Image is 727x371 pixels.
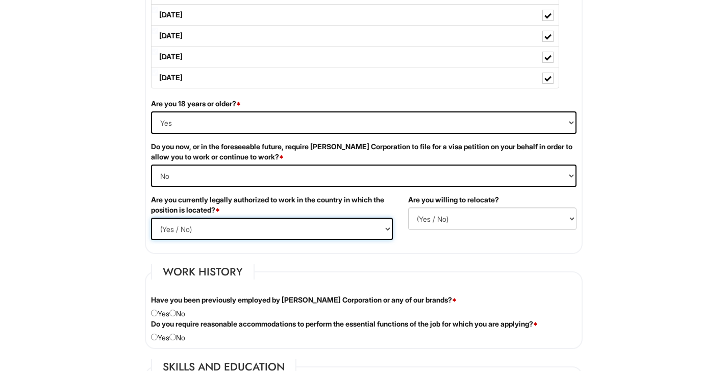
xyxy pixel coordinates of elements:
[151,142,576,162] label: Do you now, or in the foreseeable future, require [PERSON_NAME] Corporation to file for a visa pe...
[151,319,538,329] label: Do you require reasonable accommodations to perform the essential functions of the job for which ...
[152,5,559,25] label: [DATE]
[152,26,559,46] label: [DATE]
[408,195,499,205] label: Are you willing to relocate?
[152,47,559,67] label: [DATE]
[151,264,255,280] legend: Work History
[151,165,576,187] select: (Yes / No)
[143,295,584,319] div: Yes No
[143,319,584,343] div: Yes No
[151,99,241,109] label: Are you 18 years or older?
[151,218,393,240] select: (Yes / No)
[151,195,393,215] label: Are you currently legally authorized to work in the country in which the position is located?
[152,67,559,88] label: [DATE]
[408,207,576,230] select: (Yes / No)
[151,111,576,134] select: (Yes / No)
[151,295,457,305] label: Have you been previously employed by [PERSON_NAME] Corporation or any of our brands?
